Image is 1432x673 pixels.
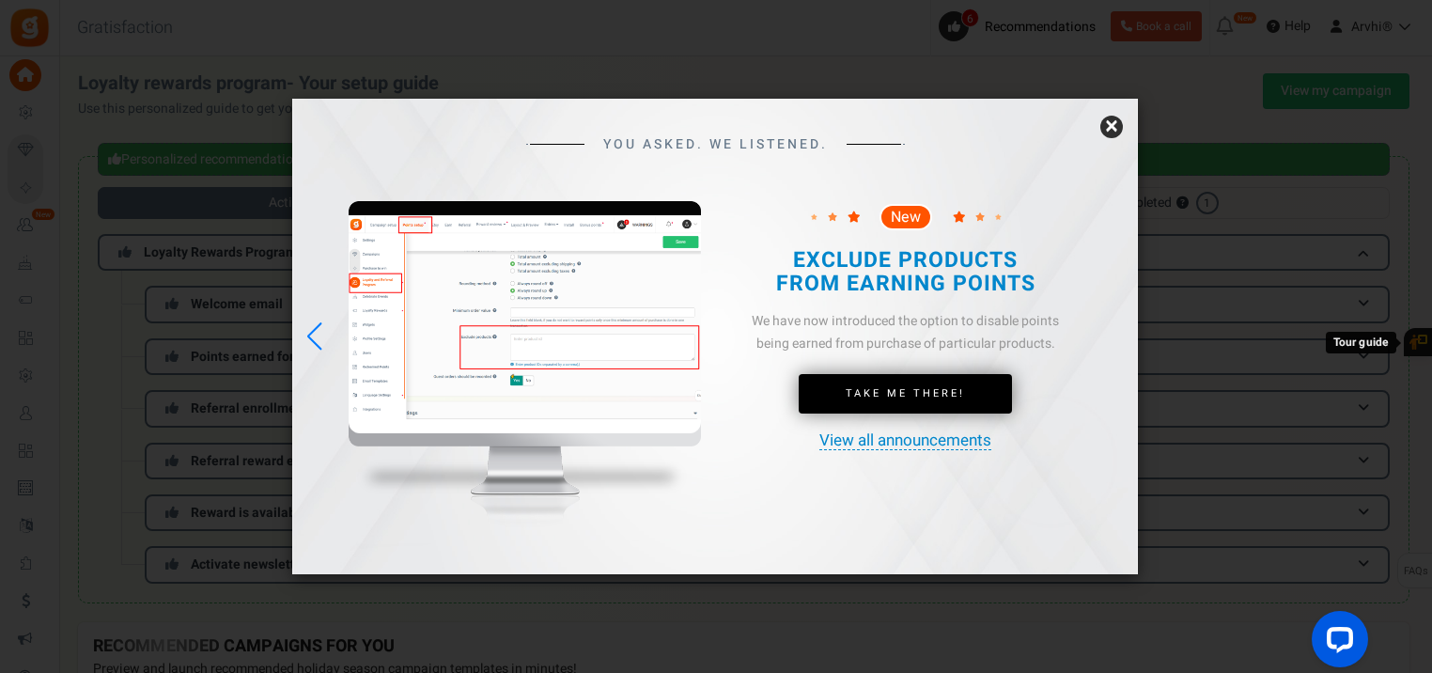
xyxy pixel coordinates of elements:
[761,249,1049,297] h2: EXCLUDE PRODUCTS FROM EARNING POINTS
[891,210,921,225] span: New
[745,310,1065,355] div: We have now introduced the option to disable points being earned from purchase of particular prod...
[819,432,991,450] a: View all announcements
[349,201,701,558] img: mockup
[349,215,701,434] img: screenshot
[603,137,828,151] span: YOU ASKED. WE LISTENED.
[302,316,327,357] div: Previous slide
[799,374,1012,414] a: Take Me There!
[1100,116,1123,138] a: ×
[1326,332,1396,353] div: Tour guide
